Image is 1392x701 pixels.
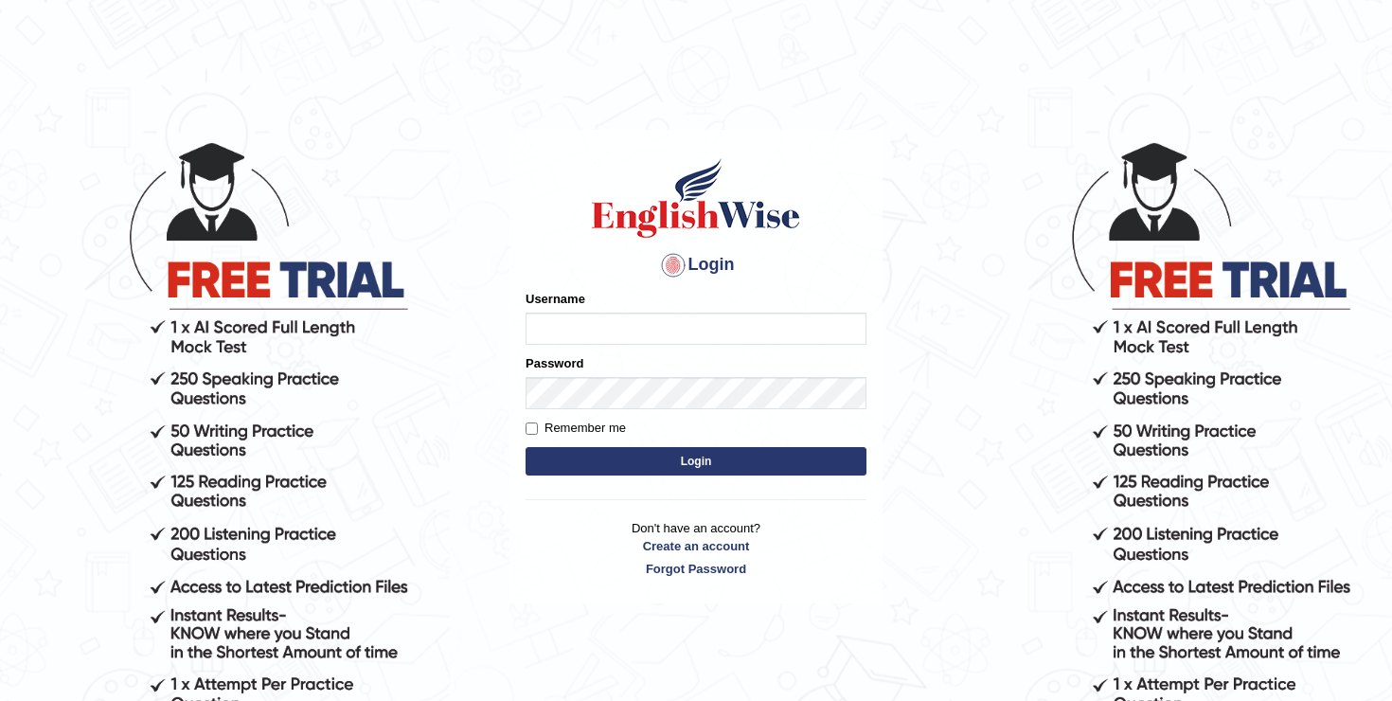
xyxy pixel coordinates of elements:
a: Create an account [526,537,866,555]
label: Username [526,290,585,308]
label: Password [526,354,583,372]
a: Forgot Password [526,560,866,578]
h4: Login [526,250,866,280]
p: Don't have an account? [526,519,866,578]
button: Login [526,447,866,476]
img: Logo of English Wise sign in for intelligent practice with AI [588,155,804,241]
input: Remember me [526,422,538,435]
label: Remember me [526,419,626,438]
